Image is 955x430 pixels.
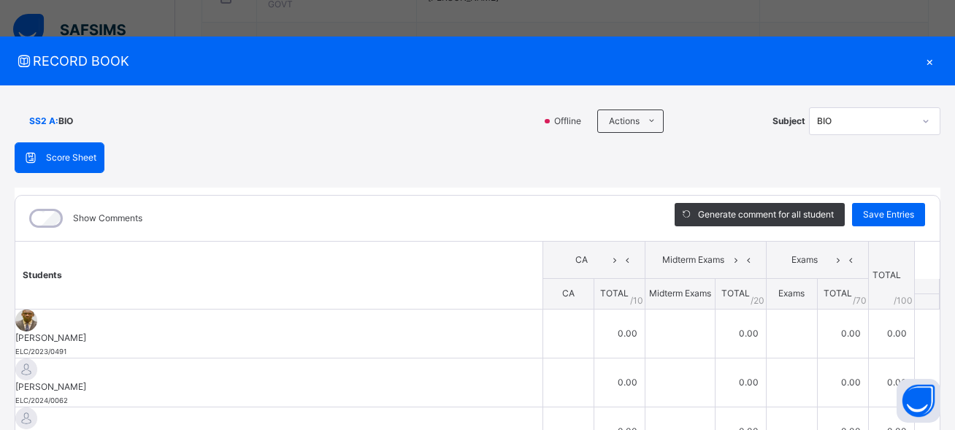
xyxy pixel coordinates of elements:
span: / 10 [630,294,643,307]
span: [PERSON_NAME] [15,331,542,345]
span: RECORD BOOK [15,51,918,71]
span: Exams [778,288,805,299]
span: / 20 [751,294,764,307]
span: /100 [894,294,913,307]
span: [PERSON_NAME] [15,380,542,393]
span: Midterm Exams [649,288,711,299]
span: SS2 A : [29,115,58,128]
span: TOTAL [824,288,852,299]
span: TOTAL [600,288,629,299]
span: BIO [58,115,73,128]
th: TOTAL [868,242,914,310]
span: Generate comment for all student [698,208,834,221]
span: CA [562,288,575,299]
td: 0.00 [715,358,766,407]
span: ELC/2023/0491 [15,348,66,356]
label: Show Comments [73,212,142,225]
td: 0.00 [594,358,645,407]
span: / 70 [853,294,867,307]
div: BIO [817,115,913,128]
td: 0.00 [594,309,645,358]
td: 0.00 [868,358,914,407]
button: Open asap [897,379,940,423]
img: ELC_2023_0491.png [15,310,37,331]
span: Score Sheet [46,151,96,164]
span: ELC/2024/0062 [15,396,68,404]
span: Students [23,269,62,280]
span: Subject [772,115,805,128]
td: 0.00 [715,309,766,358]
img: default.svg [15,407,37,429]
td: 0.00 [817,358,868,407]
td: 0.00 [868,309,914,358]
div: × [918,51,940,71]
span: Exams [778,253,832,266]
span: Offline [553,115,590,128]
span: Save Entries [863,208,914,221]
span: CA [554,253,609,266]
span: Actions [609,115,640,128]
img: default.svg [15,358,37,380]
span: TOTAL [721,288,750,299]
td: 0.00 [817,309,868,358]
span: Midterm Exams [656,253,730,266]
